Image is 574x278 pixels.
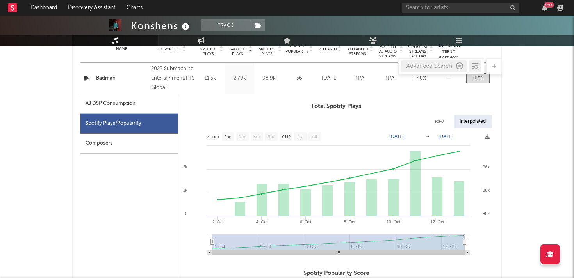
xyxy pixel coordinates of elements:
[178,102,494,111] h3: Total Spotify Plays
[429,115,450,128] div: Raw
[407,40,428,58] span: Estimated % Playlist Streams Last Day
[253,134,260,140] text: 3m
[483,188,490,193] text: 88k
[227,74,252,82] div: 2.79k
[454,115,492,128] div: Interpolated
[151,64,194,92] div: 2025 Submachine Entertainment/FTS Global
[344,220,355,224] text: 8. Oct
[439,134,453,139] text: [DATE]
[159,47,181,51] span: Copyright
[239,134,246,140] text: 1m
[300,220,311,224] text: 6. Oct
[185,211,187,216] text: 0
[80,114,178,134] div: Spotify Plays/Popularity
[542,5,547,11] button: 99+
[312,134,317,140] text: All
[387,220,400,224] text: 10. Oct
[407,74,433,82] div: ~ 40 %
[285,74,313,82] div: 36
[201,19,250,31] button: Track
[178,269,494,278] h3: Spotify Popularity Score
[198,42,218,56] span: 7 Day Spotify Plays
[96,74,147,82] a: Badman
[544,2,554,8] div: 99 +
[318,47,337,51] span: Released
[80,134,178,154] div: Composers
[268,134,275,140] text: 6m
[402,3,519,13] input: Search for artists
[207,134,219,140] text: Zoom
[225,134,231,140] text: 1w
[96,46,147,52] div: Name
[377,74,403,82] div: N/A
[80,94,178,114] div: All DSP Consumption
[227,42,248,56] span: Last Day Spotify Plays
[285,43,308,55] span: Spotify Popularity
[183,165,187,169] text: 2k
[298,134,303,140] text: 1y
[212,220,223,224] text: 2. Oct
[483,165,490,169] text: 96k
[256,42,277,56] span: ATD Spotify Plays
[198,74,223,82] div: 11.3k
[437,37,460,61] div: Global Streaming Trend (Last 60D)
[377,40,398,58] span: Global Rolling 7D Audio Streams
[390,134,405,139] text: [DATE]
[401,60,467,72] div: Advanced Search
[483,211,490,216] text: 80k
[347,74,373,82] div: N/A
[430,220,444,224] text: 12. Oct
[425,134,430,139] text: →
[183,188,187,193] text: 1k
[317,74,343,82] div: [DATE]
[86,99,135,108] div: All DSP Consumption
[347,42,368,56] span: Global ATD Audio Streams
[256,220,267,224] text: 4. Oct
[281,134,291,140] text: YTD
[256,74,282,82] div: 98.9k
[131,19,191,32] div: Konshens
